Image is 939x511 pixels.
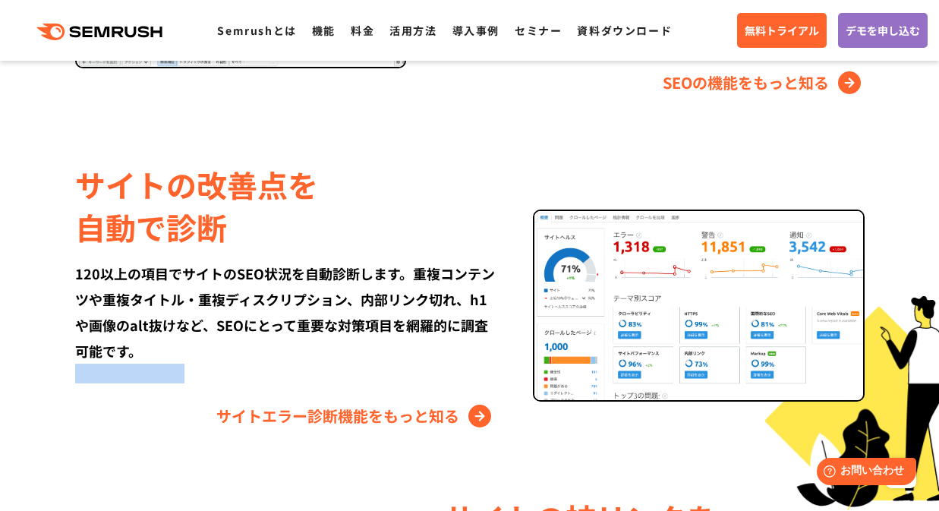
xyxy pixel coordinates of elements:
span: デモを申し込む [846,22,920,39]
div: サイトの改善点を 自動で診断 [75,163,495,248]
a: セミナー [515,23,562,38]
a: デモを申し込む [838,13,928,48]
a: 活用方法 [389,23,436,38]
a: 無料トライアル [737,13,827,48]
a: 導入事例 [452,23,499,38]
a: Semrushとは [217,23,296,38]
span: 無料トライアル [745,22,819,39]
a: 機能 [312,23,336,38]
iframe: Help widget launcher [804,452,922,494]
a: サイトエラー診断機能をもっと知る [216,404,495,428]
a: 料金 [351,23,374,38]
a: 資料ダウンロード [577,23,672,38]
div: 120以上の項目でサイトのSEO状況を自動診断します。重複コンテンツや重複タイトル・重複ディスクリプション、内部リンク切れ、h1や画像のalt抜けなど、SEOにとって重要な対策項目を網羅的に調査... [75,260,495,364]
a: SEOの機能をもっと知る [663,71,865,95]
